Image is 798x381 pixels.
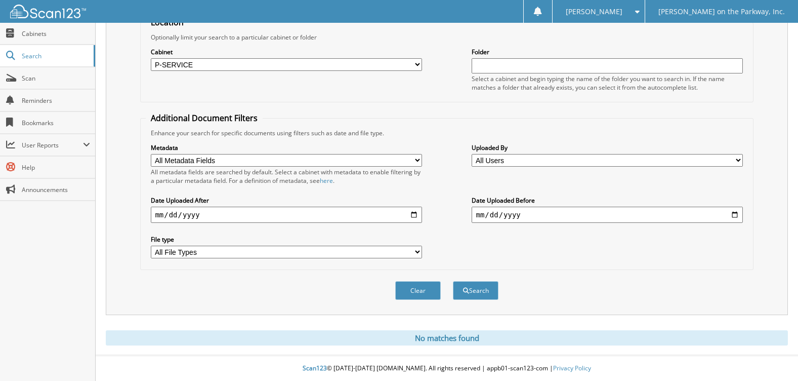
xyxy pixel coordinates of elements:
[22,96,90,105] span: Reminders
[22,163,90,172] span: Help
[472,207,742,223] input: end
[658,9,785,15] span: [PERSON_NAME] on the Parkway, Inc.
[151,168,422,185] div: All metadata fields are searched by default. Select a cabinet with metadata to enable filtering b...
[22,29,90,38] span: Cabinets
[151,207,422,223] input: start
[146,129,747,137] div: Enhance your search for specific documents using filters such as date and file type.
[566,9,622,15] span: [PERSON_NAME]
[146,112,263,124] legend: Additional Document Filters
[96,356,798,381] div: © [DATE]-[DATE] [DOMAIN_NAME]. All rights reserved | appb01-scan123-com |
[151,196,422,205] label: Date Uploaded After
[320,176,333,185] a: here
[151,235,422,244] label: File type
[106,330,788,346] div: No matches found
[472,143,742,152] label: Uploaded By
[22,119,90,127] span: Bookmarks
[453,281,498,300] button: Search
[146,33,747,42] div: Optionally limit your search to a particular cabinet or folder
[303,364,327,372] span: Scan123
[472,48,742,56] label: Folder
[151,48,422,56] label: Cabinet
[395,281,441,300] button: Clear
[553,364,591,372] a: Privacy Policy
[22,52,89,60] span: Search
[472,74,742,92] div: Select a cabinet and begin typing the name of the folder you want to search in. If the name match...
[22,74,90,83] span: Scan
[10,5,86,18] img: scan123-logo-white.svg
[151,143,422,152] label: Metadata
[22,185,90,194] span: Announcements
[22,141,83,149] span: User Reports
[472,196,742,205] label: Date Uploaded Before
